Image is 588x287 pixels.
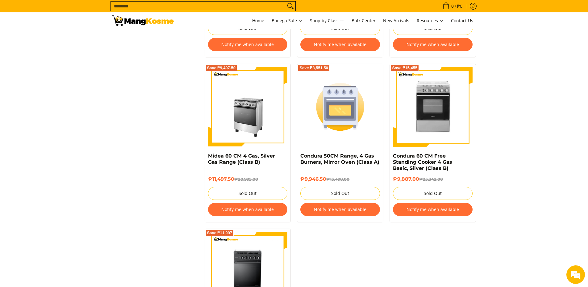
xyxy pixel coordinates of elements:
span: 0 [450,4,455,8]
span: Save ₱9,497.50 [207,66,236,70]
span: Bodega Sale [272,17,302,25]
a: Home [249,12,267,29]
img: Gas Cookers &amp; Rangehood l Mang Kosme: Home Appliances Warehouse Sale [112,15,174,26]
span: ₱0 [456,4,463,8]
span: Save ₱3,551.50 [299,66,328,70]
button: Notify me when available [393,203,473,216]
h6: ₱9,887.00 [393,176,473,182]
a: Bodega Sale [269,12,306,29]
nav: Main Menu [180,12,476,29]
span: Bulk Center [352,18,376,23]
button: Search [286,2,295,11]
span: • [441,3,464,10]
span: Contact Us [451,18,473,23]
a: Condura 60 CM Free Standing Cooker 4 Gas Basic, Silver (Class B) [393,153,452,171]
del: ₱20,995.00 [234,177,258,182]
span: Shop by Class [310,17,344,25]
span: New Arrivals [383,18,409,23]
img: Condura 60 CM Free Standing Cooker 4 Gas Basic, Silver (Class B) [393,68,473,146]
div: Leave a message [32,35,104,43]
span: Home [252,18,264,23]
img: Condura 50CM Range, 4 Gas Burners, Mirror Oven (Class A) [300,77,380,137]
del: ₱25,342.00 [419,177,443,182]
span: Save ₱15,455 [392,66,417,70]
del: ₱13,498.00 [326,177,349,182]
button: Notify me when available [300,38,380,51]
em: Submit [90,190,112,199]
a: New Arrivals [380,12,412,29]
div: Minimize live chat window [101,3,116,18]
h6: ₱11,497.50 [208,176,288,182]
button: Sold Out [393,187,473,200]
span: Resources [417,17,444,25]
a: Shop by Class [307,12,347,29]
button: Notify me when available [208,203,288,216]
a: Contact Us [448,12,476,29]
textarea: Type your message and click 'Submit' [3,169,118,190]
button: Notify me when available [393,38,473,51]
button: Sold Out [208,187,288,200]
h6: ₱9,946.50 [300,176,380,182]
img: midea-60cm-4-burner-gas-range-left-side-view-mang-kosme [208,67,288,147]
button: Notify me when available [208,38,288,51]
a: Resources [414,12,447,29]
button: Sold Out [300,187,380,200]
a: Midea 60 CM 4 Gas, Silver Gas Range (Class B) [208,153,275,165]
a: Bulk Center [348,12,379,29]
button: Notify me when available [300,203,380,216]
span: We are offline. Please leave us a message. [13,78,108,140]
span: Save ₱11,997 [207,231,232,235]
a: Condura 50CM Range, 4 Gas Burners, Mirror Oven (Class A) [300,153,379,165]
